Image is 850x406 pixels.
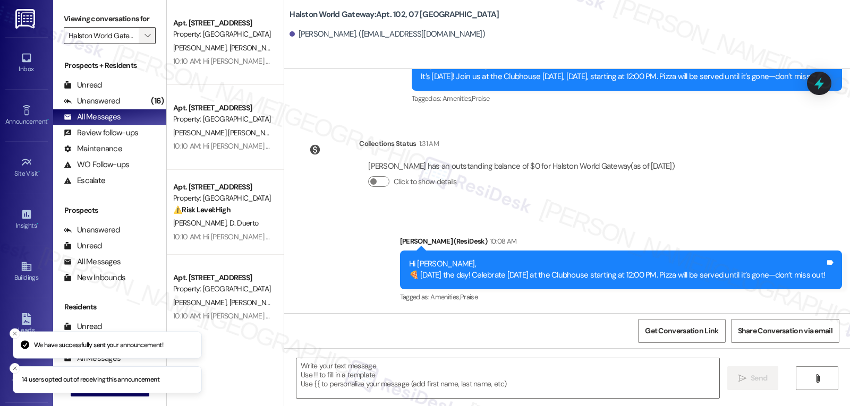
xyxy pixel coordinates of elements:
[421,60,825,83] div: Hi [PERSON_NAME], It’s [DATE]! Join us at the Clubhouse [DATE], [DATE], starting at 12:00 PM. Piz...
[5,362,48,391] a: Templates •
[53,60,166,71] div: Prospects + Residents
[430,292,460,301] span: Amenities ,
[173,43,229,53] span: [PERSON_NAME]
[34,340,163,350] p: We have successfully sent your announcement!
[64,321,102,332] div: Unread
[64,240,102,252] div: Unread
[5,205,48,234] a: Insights •
[472,94,489,103] span: Praise
[229,218,259,228] span: D. Duerto
[38,168,40,176] span: •
[64,256,121,267] div: All Messages
[10,363,20,374] button: Close toast
[15,9,37,29] img: ResiDesk Logo
[290,9,499,20] b: Halston World Gateway: Apt. 102, 07 [GEOGRAPHIC_DATA]
[229,43,283,53] span: [PERSON_NAME]
[173,18,271,29] div: Apt. [STREET_ADDRESS]
[53,205,166,216] div: Prospects
[738,325,832,336] span: Share Conversation via email
[460,292,478,301] span: Praise
[173,114,271,125] div: Property: [GEOGRAPHIC_DATA]
[394,176,456,187] label: Click to show details
[173,311,718,321] div: 10:10 AM: Hi [PERSON_NAME] and [PERSON_NAME], 🍕 [DATE] the day! Celebrate [DATE] at the Clubhouse...
[64,111,121,123] div: All Messages
[731,319,839,343] button: Share Conversation via email
[64,159,129,170] div: WO Follow-ups
[229,298,322,307] span: [PERSON_NAME] Permanente
[173,218,229,228] span: [PERSON_NAME]
[173,298,229,307] span: [PERSON_NAME]
[47,116,49,124] span: •
[173,56,718,66] div: 10:10 AM: Hi [PERSON_NAME] and [PERSON_NAME], 🍕 [DATE] the day! Celebrate [DATE] at the Clubhouse...
[738,374,746,383] i: 
[144,31,150,40] i: 
[173,29,271,40] div: Property: [GEOGRAPHIC_DATA]
[22,375,159,385] p: 14 users opted out of receiving this announcement
[751,373,767,384] span: Send
[37,220,38,228] span: •
[645,325,718,336] span: Get Conversation Link
[173,193,271,204] div: Property: [GEOGRAPHIC_DATA]
[638,319,725,343] button: Get Conversation Link
[487,236,517,247] div: 10:08 AM
[813,374,821,383] i: 
[5,49,48,77] a: Inbox
[5,257,48,286] a: Buildings
[173,102,271,114] div: Apt. [STREET_ADDRESS]
[64,175,105,186] div: Escalate
[5,153,48,182] a: Site Visit •
[173,283,271,295] div: Property: [GEOGRAPHIC_DATA]
[400,289,843,305] div: Tagged as:
[64,80,102,91] div: Unread
[10,328,20,339] button: Close toast
[5,310,48,339] a: Leads
[64,224,120,236] div: Unanswered
[290,29,485,40] div: [PERSON_NAME]. ([EMAIL_ADDRESS][DOMAIN_NAME])
[173,182,271,193] div: Apt. [STREET_ADDRESS]
[173,128,284,137] span: [PERSON_NAME] [PERSON_NAME]
[412,91,842,106] div: Tagged as:
[69,27,139,44] input: All communities
[64,272,125,283] div: New Inbounds
[173,232,718,241] div: 10:10 AM: Hi [PERSON_NAME] and [PERSON_NAME], 🍕 [DATE] the day! Celebrate [DATE] at the Clubhouse...
[148,93,166,109] div: (16)
[416,138,439,149] div: 1:31 AM
[53,301,166,313] div: Residents
[727,366,779,390] button: Send
[173,205,231,214] strong: ⚠️ Risk Level: High
[64,11,156,27] label: Viewing conversations for
[64,143,122,154] div: Maintenance
[359,138,416,149] div: Collections Status
[443,94,472,103] span: Amenities ,
[368,161,675,172] div: [PERSON_NAME] has an outstanding balance of $0 for Halston World Gateway (as of [DATE])
[409,258,826,281] div: Hi [PERSON_NAME], 🍕 [DATE] the day! Celebrate [DATE] at the Clubhouse starting at 12:00 PM. Pizza...
[400,236,843,250] div: [PERSON_NAME] (ResiDesk)
[173,141,718,151] div: 10:10 AM: Hi [PERSON_NAME] and [PERSON_NAME], 🍕 [DATE] the day! Celebrate [DATE] at the Clubhouse...
[173,272,271,283] div: Apt. [STREET_ADDRESS]
[64,96,120,107] div: Unanswered
[64,127,138,139] div: Review follow-ups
